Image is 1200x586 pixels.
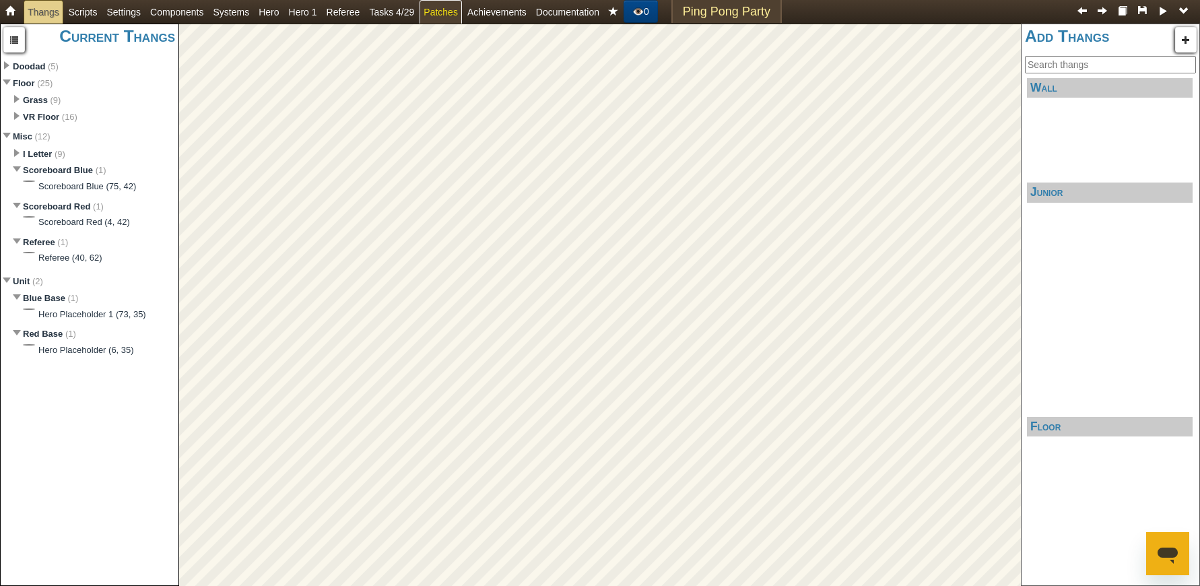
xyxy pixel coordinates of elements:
input: Search thangs [1025,56,1196,73]
h3: Add Thangs [1025,28,1196,46]
div: Double click to configure a thang [1,55,178,585]
span: (1) [65,329,76,339]
strong: VR Floor [23,112,59,122]
img: portrait.png [23,181,35,193]
strong: Grass [23,95,48,105]
span: (1) [68,293,79,303]
h4: Wall [1027,78,1193,98]
img: portrait.png [23,308,35,310]
div: Scoreboard Red (4, 42) [38,216,130,229]
strong: Scoreboard Red [23,201,90,211]
span: 0 [644,6,649,17]
strong: Floor [13,78,35,88]
strong: Referee [23,237,55,247]
strong: Blue Base [23,293,65,303]
div: Scoreboard Blue (75, 42) [38,181,136,193]
span: (5) [48,61,59,71]
span: (25) [37,78,53,88]
div: Referee (40, 62) [38,252,102,265]
span: (1) [96,165,106,175]
span: (12) [35,131,51,141]
span: (16) [62,112,77,122]
strong: Unit [13,276,30,286]
span: (9) [55,149,65,159]
iframe: Button to launch messaging window [1146,532,1189,575]
img: portrait.png [23,216,35,218]
img: portrait.png [23,252,35,253]
strong: Misc [13,131,32,141]
strong: Doodad [13,61,45,71]
img: portrait.png [23,344,35,346]
strong: Red Base [23,329,63,339]
strong: Scoreboard Blue [23,165,93,175]
h4: Junior [1027,183,1193,202]
span: Ping Pong Party [683,5,770,18]
span: (1) [93,201,104,211]
h3: Current Thangs [4,28,175,46]
span: Patches [424,7,458,18]
div: Hero Placeholder 1 (73, 35) [38,308,146,321]
div: Hero Placeholder (6, 35) [38,344,134,357]
span: (2) [32,276,43,286]
span: (9) [51,95,61,105]
strong: I Letter [23,149,52,159]
span: (1) [57,237,68,247]
h4: Floor [1027,417,1193,436]
span: 👁️ [632,6,644,17]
